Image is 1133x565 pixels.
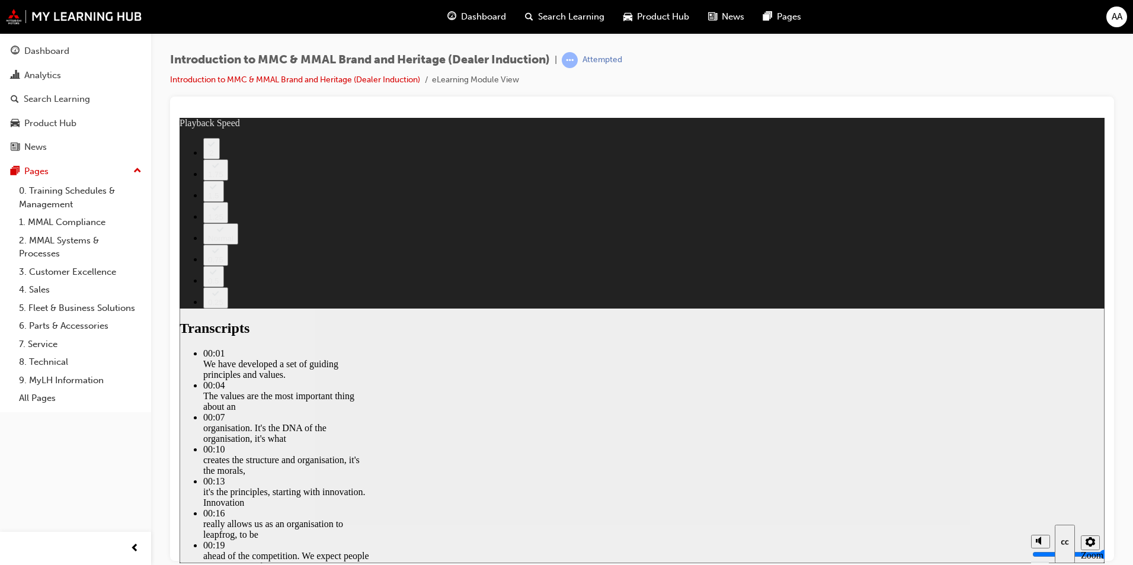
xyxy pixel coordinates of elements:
button: 2 [24,20,40,41]
div: Product Hub [24,117,76,130]
a: 9. MyLH Information [14,371,146,390]
button: AA [1106,7,1127,27]
img: mmal [6,9,142,24]
span: pages-icon [11,166,20,177]
span: Pages [777,10,801,24]
div: News [24,140,47,154]
span: search-icon [11,94,19,105]
a: car-iconProduct Hub [614,5,699,29]
span: News [722,10,744,24]
span: Introduction to MMC & MMAL Brand and Heritage (Dealer Induction) [170,53,550,67]
a: Analytics [5,65,146,86]
a: 7. Service [14,335,146,354]
span: news-icon [11,142,20,153]
li: eLearning Module View [432,73,519,87]
span: AA [1112,10,1122,24]
span: | [555,53,557,67]
a: 3. Customer Excellence [14,263,146,281]
a: search-iconSearch Learning [516,5,614,29]
div: Attempted [582,54,622,66]
span: guage-icon [447,9,456,24]
a: 0. Training Schedules & Management [14,182,146,213]
a: 2. MMAL Systems & Processes [14,232,146,263]
span: car-icon [11,118,20,129]
span: news-icon [708,9,717,24]
a: 8. Technical [14,353,146,371]
div: Search Learning [24,92,90,106]
div: Analytics [24,69,61,82]
span: Product Hub [637,10,689,24]
a: Dashboard [5,40,146,62]
button: Pages [5,160,146,182]
span: guage-icon [11,46,20,57]
span: up-icon [133,163,142,179]
a: pages-iconPages [754,5,811,29]
span: Dashboard [461,10,506,24]
a: news-iconNews [699,5,754,29]
a: Search Learning [5,88,146,110]
a: 1. MMAL Compliance [14,213,146,232]
a: News [5,136,146,158]
a: 5. Fleet & Business Solutions [14,299,146,317]
div: Dashboard [24,44,69,58]
span: Search Learning [538,10,604,24]
div: really allows us as an organisation to leapfrog, to be [24,401,190,422]
div: 2 [28,31,36,40]
a: 4. Sales [14,281,146,299]
div: ahead of the competition. We expect people to come to work [24,433,190,454]
div: Pages [24,165,49,178]
button: DashboardAnalyticsSearch LearningProduct HubNews [5,38,146,160]
span: chart-icon [11,70,20,81]
span: prev-icon [130,541,139,556]
span: learningRecordVerb_ATTEMPT-icon [562,52,578,68]
a: Product Hub [5,113,146,134]
a: Introduction to MMC & MMAL Brand and Heritage (Dealer Induction) [170,75,420,85]
span: pages-icon [763,9,772,24]
a: 6. Parts & Accessories [14,317,146,335]
a: All Pages [14,389,146,407]
a: guage-iconDashboard [438,5,516,29]
div: 00:19 [24,422,190,433]
span: search-icon [525,9,533,24]
span: car-icon [623,9,632,24]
